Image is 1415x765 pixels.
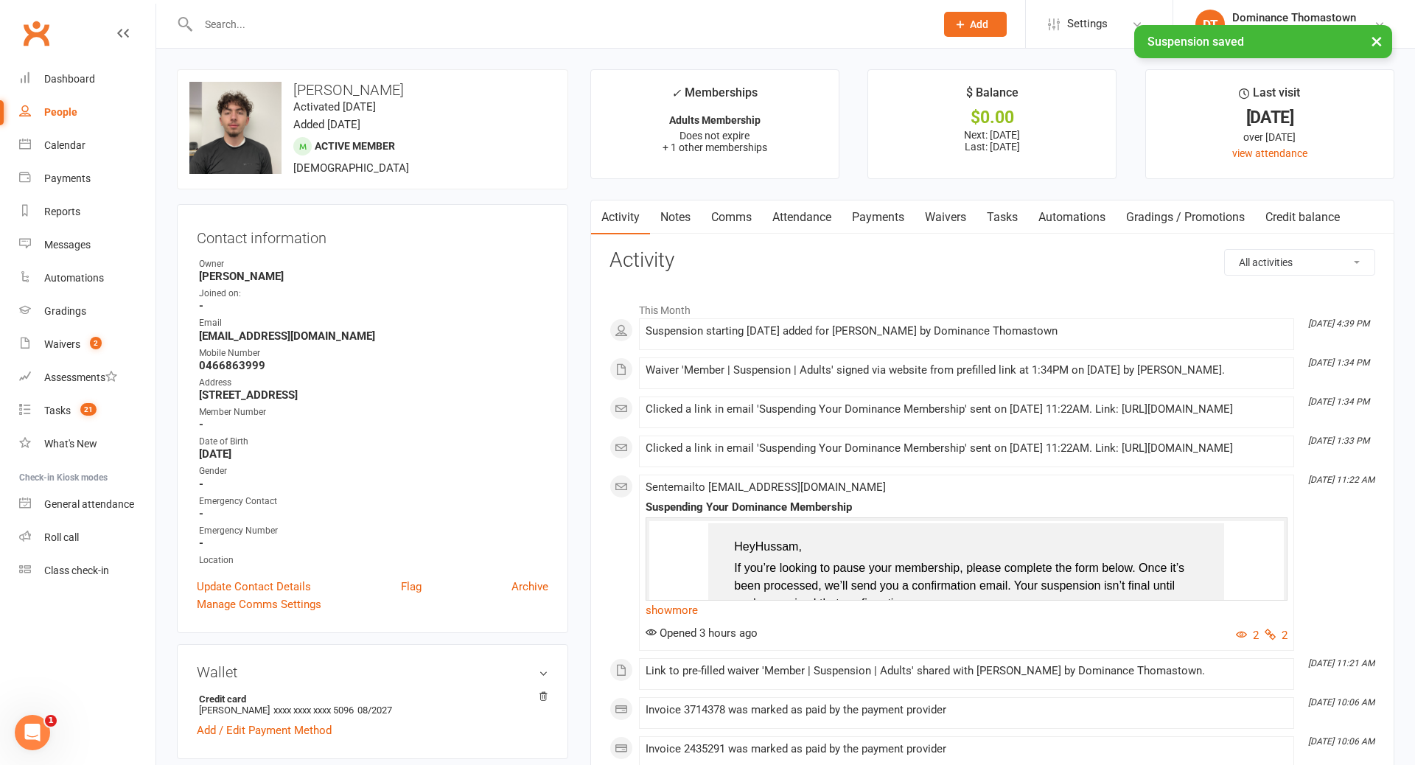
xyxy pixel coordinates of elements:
li: [PERSON_NAME] [197,691,548,718]
span: 08/2027 [357,705,392,716]
a: Add / Edit Payment Method [197,722,332,739]
div: Waivers [44,338,80,350]
a: What's New [19,427,156,461]
div: Invoice 3714378 was marked as paid by the payment provider [646,704,1288,716]
div: Gender [199,464,548,478]
div: Address [199,376,548,390]
a: General attendance kiosk mode [19,488,156,521]
strong: - [199,537,548,550]
i: [DATE] 11:22 AM [1308,475,1374,485]
div: Date of Birth [199,435,548,449]
div: General attendance [44,498,134,510]
button: 2 [1236,626,1259,644]
iframe: Intercom live chat [15,715,50,750]
div: Memberships [671,83,758,111]
div: Gradings [44,305,86,317]
a: Class kiosk mode [19,554,156,587]
span: Does not expire [679,130,750,142]
a: show more [646,600,1288,621]
div: Reports [44,206,80,217]
a: Tasks 21 [19,394,156,427]
p: Next: [DATE] Last: [DATE] [881,129,1103,153]
time: Added [DATE] [293,118,360,131]
a: Archive [511,578,548,595]
a: Assessments [19,361,156,394]
div: Invoice 2435291 was marked as paid by the payment provider [646,743,1288,755]
div: Dashboard [44,73,95,85]
a: Waivers [915,200,976,234]
div: over [DATE] [1159,129,1380,145]
strong: - [199,478,548,491]
div: Suspension saved [1134,25,1392,58]
a: Gradings [19,295,156,328]
div: Member Number [199,405,548,419]
a: Flag [401,578,422,595]
span: Sent email to [EMAIL_ADDRESS][DOMAIN_NAME] [646,481,886,494]
a: Tasks [976,200,1028,234]
a: Notes [650,200,701,234]
h3: [PERSON_NAME] [189,82,556,98]
button: 2 [1265,626,1288,644]
i: [DATE] 1:34 PM [1308,397,1369,407]
span: Hussam [755,540,799,553]
i: [DATE] 4:39 PM [1308,318,1369,329]
i: [DATE] 1:34 PM [1308,357,1369,368]
span: Opened 3 hours ago [646,626,758,640]
strong: - [199,299,548,312]
strong: - [199,418,548,431]
div: Last visit [1239,83,1300,110]
div: Assessments [44,371,117,383]
div: Class check-in [44,565,109,576]
div: Payments [44,172,91,184]
div: [DATE] [1159,110,1380,125]
a: Manage Comms Settings [197,595,321,613]
a: Payments [19,162,156,195]
span: Hey [734,540,755,553]
div: Messages [44,239,91,251]
div: Tasks [44,405,71,416]
strong: [PERSON_NAME] [199,270,548,283]
a: Waivers 2 [19,328,156,361]
span: [DEMOGRAPHIC_DATA] [293,161,409,175]
a: Comms [701,200,762,234]
div: What's New [44,438,97,450]
strong: [DATE] [199,447,548,461]
span: If you’re looking to pause your membership, please complete the form below. Once it’s been proces... [734,562,1184,609]
div: Owner [199,257,548,271]
div: Joined on: [199,287,548,301]
div: Dominance Thomastown [1232,11,1374,24]
div: Suspending Your Dominance Membership [646,501,1288,514]
a: Dashboard [19,63,156,96]
span: 1 [45,715,57,727]
a: Reports [19,195,156,228]
span: 21 [80,403,97,416]
img: image1718876051.png [189,82,282,174]
span: + 1 other memberships [663,142,767,153]
div: Clicked a link in email 'Suspending Your Dominance Membership' sent on [DATE] 11:22AM. Link: [URL... [646,403,1288,416]
span: xxxx xxxx xxxx 5096 [273,705,354,716]
button: × [1363,25,1390,57]
strong: 0466863999 [199,359,548,372]
div: Emergency Contact [199,495,548,509]
div: Automations [44,272,104,284]
a: Attendance [762,200,842,234]
div: Link to pre-filled waiver 'Member | Suspension | Adults' shared with [PERSON_NAME] by Dominance T... [646,665,1288,677]
div: $0.00 [881,110,1103,125]
a: Payments [842,200,915,234]
h3: Wallet [197,664,548,680]
li: This Month [609,295,1375,318]
div: DT [1195,10,1225,39]
div: Roll call [44,531,79,543]
i: [DATE] 10:06 AM [1308,697,1374,708]
a: Roll call [19,521,156,554]
a: Credit balance [1255,200,1350,234]
div: Calendar [44,139,85,151]
a: People [19,96,156,129]
a: Clubworx [18,15,55,52]
i: [DATE] 10:06 AM [1308,736,1374,747]
strong: [EMAIL_ADDRESS][DOMAIN_NAME] [199,329,548,343]
span: Settings [1067,7,1108,41]
h3: Contact information [197,224,548,246]
strong: Credit card [199,694,541,705]
a: Calendar [19,129,156,162]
